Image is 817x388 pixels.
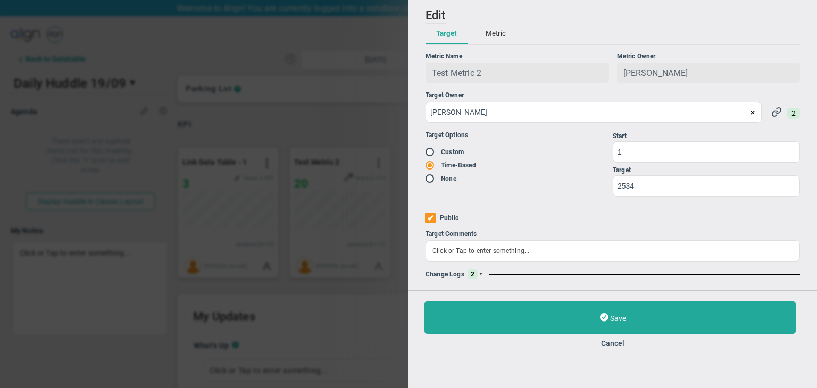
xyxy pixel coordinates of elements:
span: Edit [426,9,446,22]
div: Click or Tap to enter something... [426,240,800,262]
button: Metric [475,24,516,44]
div: Target Comments [426,230,800,238]
label: Public Targets can be used by other people [440,214,458,222]
div: Target Owner [426,91,800,99]
span: Save [610,314,626,323]
span: Target Linked [771,106,800,116]
div: Metric Owner [617,53,801,60]
div: Start [613,131,800,141]
button: Target [426,24,468,44]
input: Public Targets can be used by other people [425,213,436,223]
span: Log Count [468,269,478,279]
span: Test Metric 2 [432,68,481,78]
span: Target Options [426,131,468,139]
input: Search Targets... [426,102,762,123]
label: Time-Based [441,162,476,169]
span: clear [762,107,773,117]
button: Save [424,301,796,334]
span: Change Logs [426,271,464,278]
div: Target [613,165,800,175]
button: Cancel [424,339,801,348]
span: [PERSON_NAME] [623,68,688,78]
label: Custom [441,148,464,156]
span: Connections [787,108,800,119]
label: None [441,175,456,182]
div: Metric Name [426,53,609,60]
